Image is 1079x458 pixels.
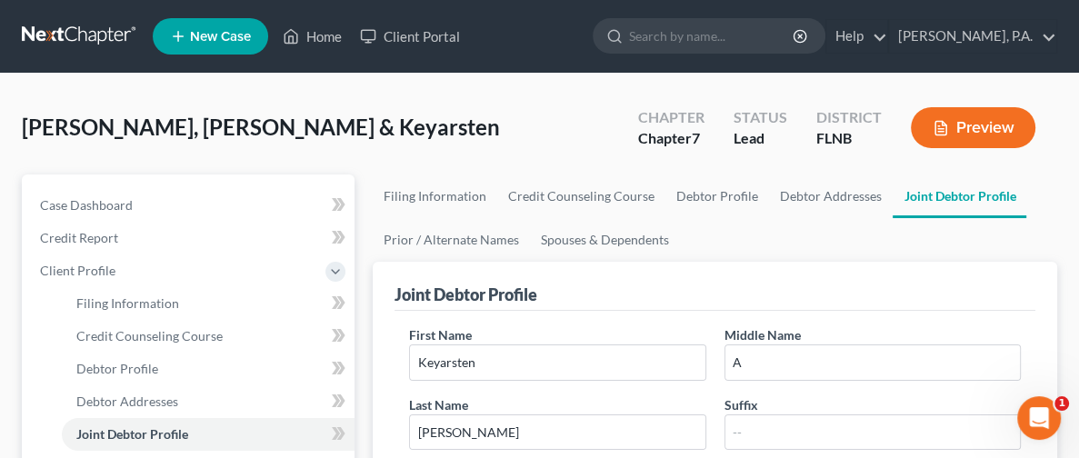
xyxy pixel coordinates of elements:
span: Credit Report [40,230,118,245]
iframe: Intercom live chat [1017,396,1061,440]
a: Prior / Alternate Names [373,218,530,262]
a: Credit Counseling Course [62,320,355,353]
span: New Case [190,30,251,44]
span: 1 [1054,396,1069,411]
a: Debtor Addresses [62,385,355,418]
a: Help [826,20,887,53]
div: Lead [734,128,787,149]
span: Credit Counseling Course [76,328,223,343]
a: Credit Counseling Course [497,174,665,218]
a: Case Dashboard [25,189,355,222]
span: Debtor Profile [76,361,158,376]
div: Chapter [638,128,704,149]
input: -- [410,415,704,450]
a: [PERSON_NAME], P.A. [889,20,1056,53]
span: Joint Debtor Profile [76,426,188,442]
span: Debtor Addresses [76,393,178,409]
input: -- [410,345,704,380]
a: Home [274,20,351,53]
label: First Name [409,325,472,344]
a: Joint Debtor Profile [62,418,355,451]
a: Filing Information [62,287,355,320]
a: Debtor Profile [665,174,769,218]
label: Middle Name [724,325,801,344]
input: Search by name... [629,19,795,53]
span: 7 [692,129,700,146]
label: Last Name [409,395,468,414]
a: Joint Debtor Profile [893,174,1026,218]
a: Filing Information [373,174,497,218]
span: Case Dashboard [40,197,133,213]
span: [PERSON_NAME], [PERSON_NAME] & Keyarsten [22,114,500,140]
span: Filing Information [76,295,179,311]
a: Debtor Addresses [769,174,893,218]
label: Suffix [724,395,758,414]
a: Debtor Profile [62,353,355,385]
input: -- [725,415,1020,450]
div: Chapter [638,107,704,128]
a: Client Portal [351,20,469,53]
div: Joint Debtor Profile [395,284,537,305]
a: Spouses & Dependents [530,218,680,262]
a: Credit Report [25,222,355,254]
input: M.I [725,345,1020,380]
div: FLNB [816,128,882,149]
button: Preview [911,107,1035,148]
span: Client Profile [40,263,115,278]
div: Status [734,107,787,128]
div: District [816,107,882,128]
